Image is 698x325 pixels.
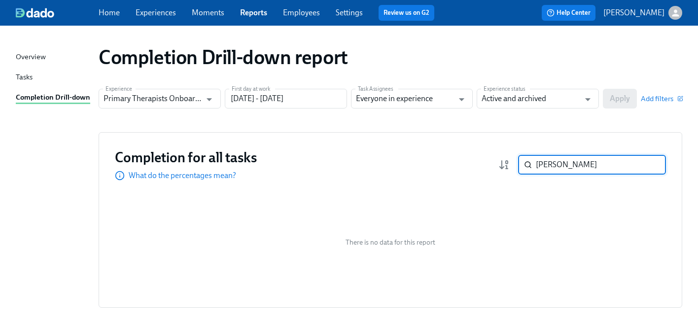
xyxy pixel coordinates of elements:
[603,7,664,18] p: [PERSON_NAME]
[16,51,91,64] a: Overview
[336,8,363,17] a: Settings
[283,8,320,17] a: Employees
[346,238,435,247] span: There is no data for this report
[384,8,429,18] a: Review us on G2
[580,92,595,107] button: Open
[16,72,33,84] div: Tasks
[16,8,99,18] a: dado
[202,92,217,107] button: Open
[136,8,176,17] a: Experiences
[115,148,257,166] h3: Completion for all tasks
[16,8,54,18] img: dado
[542,5,595,21] button: Help Center
[454,92,469,107] button: Open
[16,92,91,104] a: Completion Drill-down
[99,8,120,17] a: Home
[16,92,90,104] div: Completion Drill-down
[240,8,267,17] a: Reports
[192,8,224,17] a: Moments
[603,6,682,20] button: [PERSON_NAME]
[641,94,682,104] button: Add filters
[129,170,236,181] p: What do the percentages mean?
[99,45,348,69] h1: Completion Drill-down report
[16,72,91,84] a: Tasks
[16,51,46,64] div: Overview
[379,5,434,21] button: Review us on G2
[536,155,666,175] input: Search by name
[547,8,591,18] span: Help Center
